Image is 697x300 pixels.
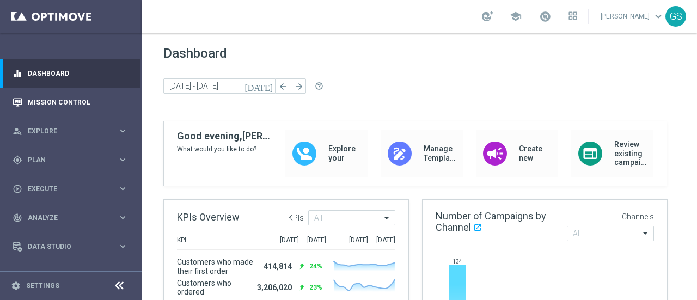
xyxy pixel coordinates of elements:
[11,281,21,291] i: settings
[13,155,22,165] i: gps_fixed
[28,88,128,117] a: Mission Control
[13,69,22,78] i: equalizer
[118,155,128,165] i: keyboard_arrow_right
[12,127,129,136] button: person_search Explore keyboard_arrow_right
[28,186,118,192] span: Execute
[13,184,118,194] div: Execute
[12,98,129,107] button: Mission Control
[12,156,129,164] button: gps_fixed Plan keyboard_arrow_right
[12,213,129,222] button: track_changes Analyze keyboard_arrow_right
[13,155,118,165] div: Plan
[13,88,128,117] div: Mission Control
[13,213,22,223] i: track_changes
[13,242,118,252] div: Data Studio
[118,212,128,223] i: keyboard_arrow_right
[12,242,129,251] button: Data Studio keyboard_arrow_right
[28,215,118,221] span: Analyze
[652,10,664,22] span: keyboard_arrow_down
[28,128,118,134] span: Explore
[665,6,686,27] div: GS
[12,69,129,78] button: equalizer Dashboard
[13,213,118,223] div: Analyze
[13,271,22,280] i: lightbulb
[13,261,128,290] div: Optibot
[510,10,522,22] span: school
[13,126,22,136] i: person_search
[26,283,59,289] a: Settings
[12,185,129,193] button: play_circle_outline Execute keyboard_arrow_right
[13,184,22,194] i: play_circle_outline
[118,126,128,136] i: keyboard_arrow_right
[28,157,118,163] span: Plan
[118,241,128,252] i: keyboard_arrow_right
[28,243,118,250] span: Data Studio
[13,126,118,136] div: Explore
[13,59,128,88] div: Dashboard
[28,261,114,290] a: Optibot
[118,183,128,194] i: keyboard_arrow_right
[28,59,128,88] a: Dashboard
[600,8,665,25] a: [PERSON_NAME]keyboard_arrow_down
